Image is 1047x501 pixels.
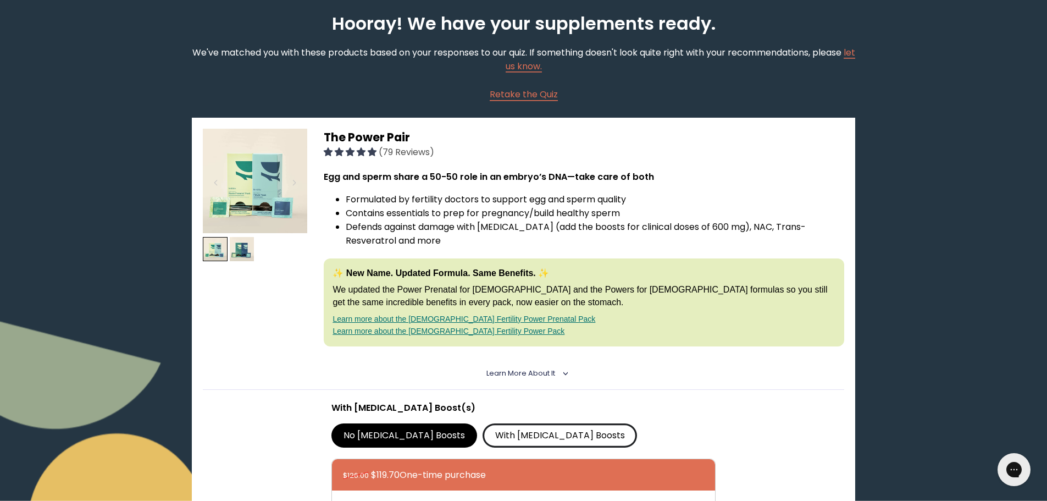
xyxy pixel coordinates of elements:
[379,146,434,158] span: (79 Reviews)
[490,88,558,101] span: Retake the Quiz
[483,423,637,448] label: With [MEDICAL_DATA] Boosts
[230,237,254,262] img: thumbnail image
[346,192,844,206] li: Formulated by fertility doctors to support egg and sperm quality
[333,327,564,335] a: Learn more about the [DEMOGRAPHIC_DATA] Fertility Power Pack
[558,371,568,376] i: <
[203,129,307,233] img: thumbnail image
[331,423,478,448] label: No [MEDICAL_DATA] Boosts
[992,449,1036,490] iframe: Gorgias live chat messenger
[506,46,855,73] a: let us know.
[346,220,844,247] li: Defends against damage with [MEDICAL_DATA] (add the boosts for clinical doses of 600 mg), NAC, Tr...
[324,129,410,145] span: The Power Pair
[346,206,844,220] li: Contains essentials to prep for pregnancy/build healthy sperm
[192,46,855,73] p: We've matched you with these products based on your responses to our quiz. If something doesn't l...
[333,315,595,323] a: Learn more about the [DEMOGRAPHIC_DATA] Fertility Power Prenatal Pack
[331,401,716,415] p: With [MEDICAL_DATA] Boost(s)
[490,87,558,101] a: Retake the Quiz
[333,268,549,278] strong: ✨ New Name. Updated Formula. Same Benefits. ✨
[324,170,654,183] strong: Egg and sperm share a 50-50 role in an embryo’s DNA—take care of both
[324,146,379,158] span: 4.92 stars
[486,368,561,378] summary: Learn More About it <
[325,10,723,37] h2: Hooray! We have your supplements ready.
[203,237,228,262] img: thumbnail image
[333,284,835,309] p: We updated the Power Prenatal for [DEMOGRAPHIC_DATA] and the Powers for [DEMOGRAPHIC_DATA] formul...
[486,368,555,378] span: Learn More About it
